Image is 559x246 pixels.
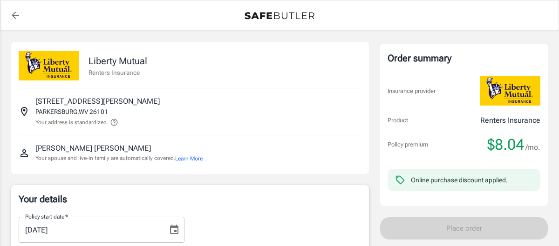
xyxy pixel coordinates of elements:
[19,106,30,117] svg: Insured address
[388,116,408,125] p: Product
[35,96,160,107] p: [STREET_ADDRESS][PERSON_NAME]
[19,193,361,206] p: Your details
[6,6,25,25] a: back to quotes
[89,68,147,77] p: Renters Insurance
[165,220,184,239] button: Choose date, selected date is Oct 8, 2025
[388,86,436,96] p: Insurance provider
[35,107,108,116] p: PARKERSBURG , WV 26101
[411,175,508,185] div: Online purchase discount applied.
[19,217,161,243] input: MM/DD/YYYY
[19,51,79,80] img: Liberty Mutual
[25,213,68,220] label: Policy start date
[35,118,108,126] p: Your address is standardized.
[480,115,540,126] p: Renters Insurance
[388,51,540,65] div: Order summary
[525,141,540,154] span: /mo.
[388,140,428,149] p: Policy premium
[175,154,203,163] button: Learn More
[245,12,314,20] img: Back to quotes
[487,135,524,154] span: $8.04
[480,76,540,106] img: Liberty Mutual
[35,154,203,163] p: Your spouse and live-in family are automatically covered.
[35,143,151,154] p: [PERSON_NAME] [PERSON_NAME]
[19,147,30,159] svg: Insured person
[89,54,147,68] p: Liberty Mutual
